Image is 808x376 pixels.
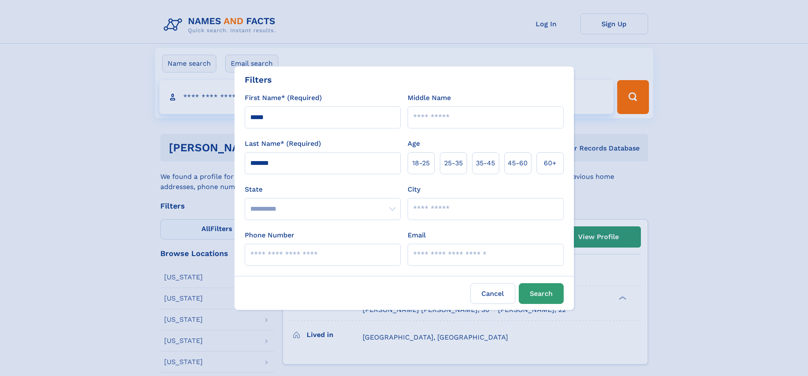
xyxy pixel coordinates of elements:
[408,139,420,149] label: Age
[245,184,401,195] label: State
[412,158,430,168] span: 18‑25
[544,158,556,168] span: 60+
[245,139,321,149] label: Last Name* (Required)
[476,158,495,168] span: 35‑45
[408,184,420,195] label: City
[245,230,294,240] label: Phone Number
[245,93,322,103] label: First Name* (Required)
[408,93,451,103] label: Middle Name
[444,158,463,168] span: 25‑35
[408,230,426,240] label: Email
[245,73,272,86] div: Filters
[508,158,528,168] span: 45‑60
[519,283,564,304] button: Search
[470,283,515,304] label: Cancel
